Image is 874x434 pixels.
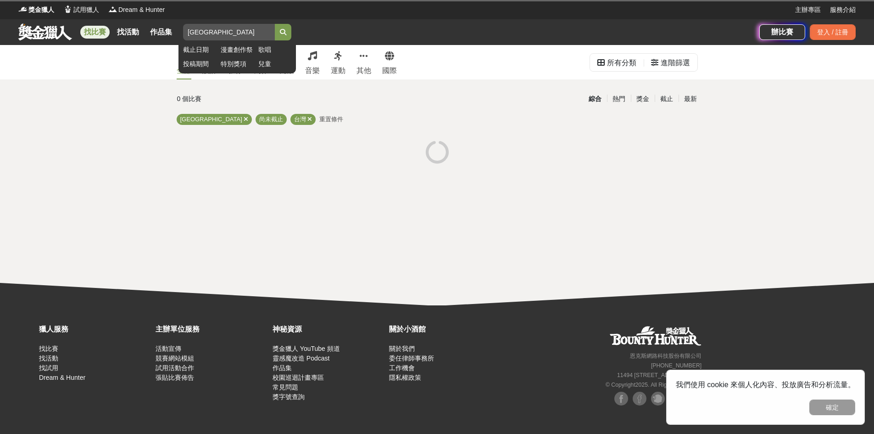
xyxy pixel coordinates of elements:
[156,345,181,352] a: 活動宣傳
[830,5,856,15] a: 服務介紹
[259,116,283,123] span: 尚未截止
[679,91,702,107] div: 最新
[651,392,665,406] img: Plurk
[177,91,350,107] div: 0 個比賽
[389,355,434,362] a: 委任律師事務所
[18,5,28,14] img: Logo
[661,54,690,72] div: 進階篩選
[356,45,371,79] a: 其他
[18,5,54,15] a: Logo獎金獵人
[305,65,320,76] div: 音樂
[273,345,340,352] a: 獎金獵人 YouTube 頻道
[183,45,216,55] a: 截止日期
[273,374,324,381] a: 校園巡迴計畫專區
[73,5,99,15] span: 試用獵人
[180,116,242,123] span: [GEOGRAPHIC_DATA]
[177,65,191,76] div: 全部
[809,400,855,415] button: 確定
[108,5,165,15] a: LogoDream & Hunter
[319,116,343,123] span: 重置條件
[258,59,291,69] a: 兒童
[810,24,856,40] div: 登入 / 註冊
[759,24,805,40] a: 辦比賽
[273,355,329,362] a: 靈感魔改造 Podcast
[273,383,298,391] a: 常見問題
[389,364,415,372] a: 工作機會
[221,45,254,55] a: 漫畫創作祭
[606,382,701,388] small: © Copyright 2025 . All Rights Reserved.
[39,374,85,381] a: Dream & Hunter
[146,26,176,39] a: 作品集
[389,374,421,381] a: 隱私權政策
[617,372,701,378] small: 11494 [STREET_ADDRESS] 3 樓
[273,364,292,372] a: 作品集
[273,393,305,400] a: 獎字號查詢
[630,353,701,359] small: 恩克斯網路科技股份有限公司
[614,392,628,406] img: Facebook
[294,116,306,123] span: 台灣
[156,324,267,335] div: 主辦單位服務
[156,374,194,381] a: 張貼比賽佈告
[39,324,151,335] div: 獵人服務
[583,91,607,107] div: 綜合
[331,65,345,76] div: 運動
[389,324,501,335] div: 關於小酒館
[221,59,254,69] a: 特別獎項
[676,381,855,389] span: 我們使用 cookie 來個人化內容、投放廣告和分析流量。
[331,45,345,79] a: 運動
[156,355,194,362] a: 競賽網站模組
[273,324,384,335] div: 神秘資源
[113,26,143,39] a: 找活動
[28,5,54,15] span: 獎金獵人
[655,91,679,107] div: 截止
[607,91,631,107] div: 熱門
[305,45,320,79] a: 音樂
[389,345,415,352] a: 關於我們
[258,45,291,55] a: 歌唱
[183,24,275,40] input: 2025 反詐視界—全國影片競賽
[183,59,216,69] a: 投稿期間
[39,345,58,352] a: 找比賽
[63,5,99,15] a: Logo試用獵人
[177,45,191,79] a: 全部
[795,5,821,15] a: 主辦專區
[39,364,58,372] a: 找試用
[63,5,72,14] img: Logo
[651,362,701,369] small: [PHONE_NUMBER]
[118,5,165,15] span: Dream & Hunter
[108,5,117,14] img: Logo
[382,45,397,79] a: 國際
[80,26,110,39] a: 找比賽
[156,364,194,372] a: 試用活動合作
[631,91,655,107] div: 獎金
[382,65,397,76] div: 國際
[356,65,371,76] div: 其他
[607,54,636,72] div: 所有分類
[39,355,58,362] a: 找活動
[633,392,646,406] img: Facebook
